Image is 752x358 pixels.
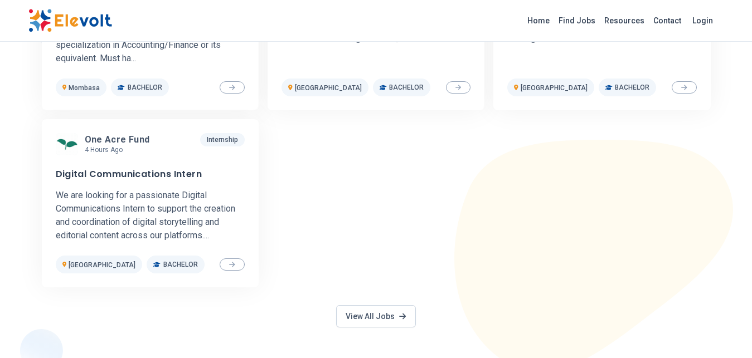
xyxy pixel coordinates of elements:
img: One Acre Fund [56,133,78,155]
h3: Digital Communications Intern [56,169,202,180]
a: Login [686,9,720,32]
span: Bachelor [163,260,198,269]
a: Find Jobs [554,12,600,30]
p: 4 hours ago [85,145,154,154]
iframe: Chat Widget [696,305,752,358]
span: [GEOGRAPHIC_DATA] [521,84,588,92]
span: [GEOGRAPHIC_DATA] [69,261,135,269]
p: Internship [200,133,245,146]
a: Contact [649,12,686,30]
img: Elevolt [28,9,112,32]
a: Home [523,12,554,30]
a: One Acre FundOne Acre Fund4 hours agoInternshipDigital Communications InternWe are looking for a ... [42,119,259,287]
span: Bachelor [128,83,162,92]
span: [GEOGRAPHIC_DATA] [295,84,362,92]
a: Resources [600,12,649,30]
a: View All Jobs [336,305,415,327]
span: Bachelor [615,83,649,92]
p: We are looking for a passionate Digital Communications Intern to support the creation and coordin... [56,189,245,242]
span: One Acre Fund [85,134,150,145]
span: Mombasa [69,84,100,92]
span: Bachelor [389,83,424,92]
